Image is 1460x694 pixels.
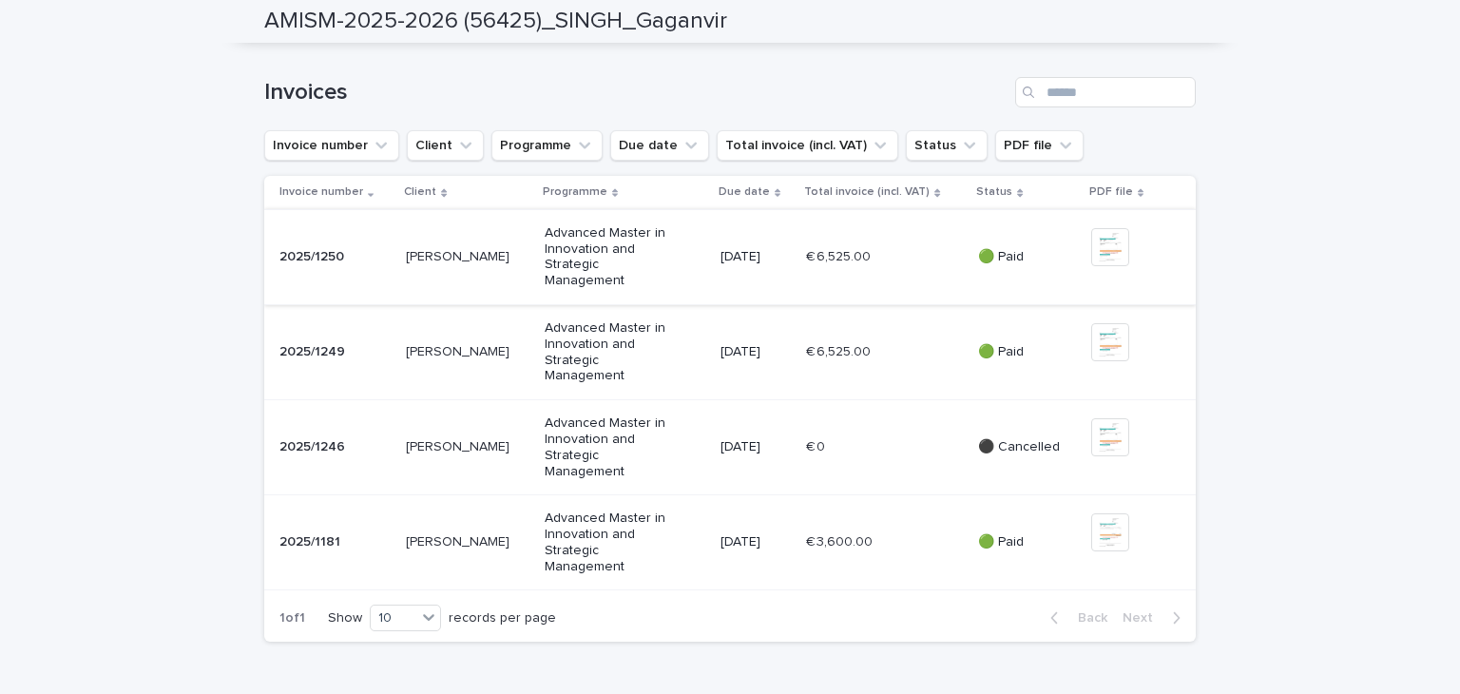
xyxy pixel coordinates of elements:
p: records per page [449,610,556,627]
p: Advanced Master in Innovation and Strategic Management [545,511,681,574]
p: € 6,525.00 [806,340,874,360]
button: Back [1035,609,1115,627]
p: PDF file [1089,182,1133,202]
span: Next [1123,611,1164,625]
p: Total invoice (incl. VAT) [804,182,930,202]
p: 1 of 1 [264,595,320,642]
tr: 2025/11812025/1181 [PERSON_NAME][PERSON_NAME] Advanced Master in Innovation and Strategic Managem... [264,495,1196,590]
p: Advanced Master in Innovation and Strategic Management [545,225,681,289]
p: € 0 [806,435,829,455]
p: 2025/1250 [279,245,348,265]
p: Advanced Master in Innovation and Strategic Management [545,320,681,384]
p: [PERSON_NAME] [406,435,513,455]
p: Advanced Master in Innovation and Strategic Management [545,415,681,479]
p: 2025/1181 [279,530,344,550]
p: 2025/1246 [279,435,349,455]
p: [PERSON_NAME] [406,530,513,550]
input: Search [1015,77,1196,107]
p: Client [404,182,436,202]
button: Status [906,130,988,161]
p: € 3,600.00 [806,530,876,550]
button: Client [407,130,484,161]
tr: 2025/12492025/1249 [PERSON_NAME][PERSON_NAME] Advanced Master in Innovation and Strategic Managem... [264,304,1196,399]
p: Invoice number [279,182,363,202]
p: [DATE] [720,534,791,550]
p: [DATE] [720,344,791,360]
h1: Invoices [264,79,1008,106]
tr: 2025/12462025/1246 [PERSON_NAME][PERSON_NAME] Advanced Master in Innovation and Strategic Managem... [264,400,1196,495]
button: PDF file [995,130,1084,161]
button: Invoice number [264,130,399,161]
h2: AMISM-2025-2026 (56425)_SINGH_Gaganvir [264,8,727,35]
span: Back [1066,611,1107,625]
p: 🟢 Paid [978,534,1076,550]
p: [PERSON_NAME] [406,340,513,360]
p: [PERSON_NAME] [406,245,513,265]
p: Due date [719,182,770,202]
p: [DATE] [720,439,791,455]
p: [DATE] [720,249,791,265]
p: 🟢 Paid [978,249,1076,265]
button: Total invoice (incl. VAT) [717,130,898,161]
p: € 6,525.00 [806,245,874,265]
p: Programme [543,182,607,202]
button: Due date [610,130,709,161]
tr: 2025/12502025/1250 [PERSON_NAME][PERSON_NAME] Advanced Master in Innovation and Strategic Managem... [264,209,1196,304]
p: 2025/1249 [279,340,349,360]
button: Next [1115,609,1196,627]
p: 🟢 Paid [978,344,1076,360]
p: Status [976,182,1012,202]
p: Show [328,610,362,627]
p: ⚫ Cancelled [978,439,1076,455]
div: 10 [371,608,416,628]
button: Programme [491,130,603,161]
